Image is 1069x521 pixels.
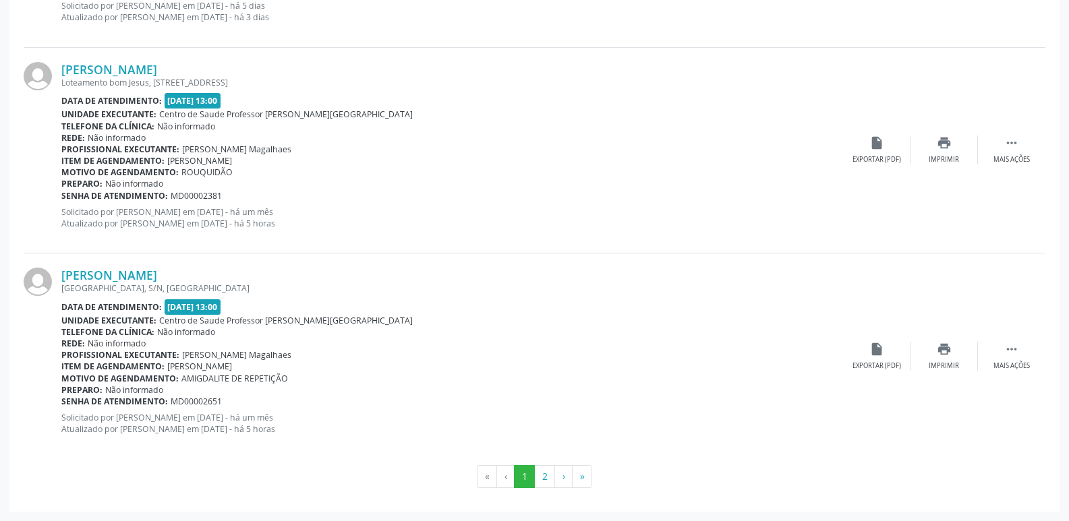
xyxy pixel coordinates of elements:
[61,95,162,106] b: Data de atendimento:
[24,62,52,90] img: img
[514,465,535,488] button: Go to page 1
[171,190,222,202] span: MD00002381
[61,301,162,313] b: Data de atendimento:
[61,190,168,202] b: Senha de atendimento:
[157,326,215,338] span: Não informado
[167,155,232,166] span: [PERSON_NAME]
[61,361,165,372] b: Item de agendamento:
[61,206,843,229] p: Solicitado por [PERSON_NAME] em [DATE] - há um mês Atualizado por [PERSON_NAME] em [DATE] - há 5 ...
[157,121,215,132] span: Não informado
[61,155,165,166] b: Item de agendamento:
[1004,342,1019,357] i: 
[937,135,952,150] i: print
[181,373,288,384] span: AMIGDALITE DE REPETIÇÃO
[24,465,1045,488] ul: Pagination
[929,361,959,371] div: Imprimir
[61,77,843,88] div: Loteamento bom Jesus, [STREET_ADDRESS]
[182,144,291,155] span: [PERSON_NAME] Magalhaes
[61,268,157,282] a: [PERSON_NAME]
[1004,135,1019,150] i: 
[105,384,163,396] span: Não informado
[61,412,843,435] p: Solicitado por [PERSON_NAME] em [DATE] - há um mês Atualizado por [PERSON_NAME] em [DATE] - há 5 ...
[88,132,146,144] span: Não informado
[853,361,901,371] div: Exportar (PDF)
[869,342,884,357] i: insert_drive_file
[61,166,179,178] b: Motivo de agendamento:
[165,93,221,109] span: [DATE] 13:00
[61,109,156,120] b: Unidade executante:
[159,109,413,120] span: Centro de Saude Professor [PERSON_NAME][GEOGRAPHIC_DATA]
[869,135,884,150] i: insert_drive_file
[929,155,959,164] div: Imprimir
[24,268,52,296] img: img
[61,315,156,326] b: Unidade executante:
[61,178,103,189] b: Preparo:
[61,144,179,155] b: Profissional executante:
[853,155,901,164] div: Exportar (PDF)
[167,361,232,372] span: [PERSON_NAME]
[88,338,146,349] span: Não informado
[182,349,291,361] span: [PERSON_NAME] Magalhaes
[993,361,1030,371] div: Mais ações
[61,349,179,361] b: Profissional executante:
[554,465,573,488] button: Go to next page
[105,178,163,189] span: Não informado
[61,384,103,396] b: Preparo:
[165,299,221,315] span: [DATE] 13:00
[61,132,85,144] b: Rede:
[181,166,233,178] span: ROUQUIDÃO
[61,396,168,407] b: Senha de atendimento:
[937,342,952,357] i: print
[61,338,85,349] b: Rede:
[61,62,157,77] a: [PERSON_NAME]
[534,465,555,488] button: Go to page 2
[159,315,413,326] span: Centro de Saude Professor [PERSON_NAME][GEOGRAPHIC_DATA]
[61,326,154,338] b: Telefone da clínica:
[61,373,179,384] b: Motivo de agendamento:
[61,282,843,294] div: [GEOGRAPHIC_DATA], S/N, [GEOGRAPHIC_DATA]
[993,155,1030,164] div: Mais ações
[572,465,592,488] button: Go to last page
[61,121,154,132] b: Telefone da clínica:
[171,396,222,407] span: MD00002651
